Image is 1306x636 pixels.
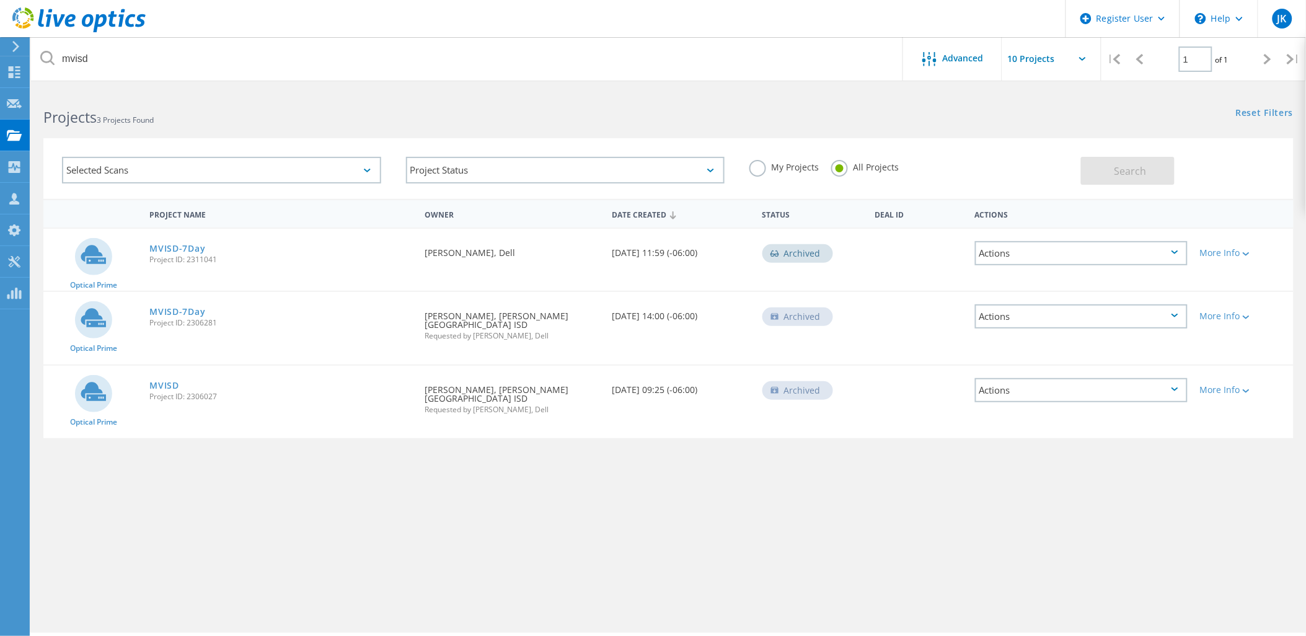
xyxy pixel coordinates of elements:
[1081,157,1175,185] button: Search
[1281,37,1306,81] div: |
[149,307,205,316] a: MVISD-7Day
[70,281,117,289] span: Optical Prime
[1200,386,1287,394] div: More Info
[31,37,904,81] input: Search projects by name, owner, ID, company, etc
[97,115,154,125] span: 3 Projects Found
[425,406,600,413] span: Requested by [PERSON_NAME], Dell
[1216,55,1229,65] span: of 1
[1195,13,1206,24] svg: \n
[606,202,756,226] div: Date Created
[149,381,179,390] a: MVISD
[70,345,117,352] span: Optical Prime
[975,241,1188,265] div: Actions
[418,292,606,352] div: [PERSON_NAME], [PERSON_NAME][GEOGRAPHIC_DATA] ISD
[606,292,756,333] div: [DATE] 14:00 (-06:00)
[831,160,899,172] label: All Projects
[418,229,606,270] div: [PERSON_NAME], Dell
[749,160,819,172] label: My Projects
[1200,249,1287,257] div: More Info
[62,157,381,183] div: Selected Scans
[969,202,1194,225] div: Actions
[1236,108,1294,119] a: Reset Filters
[975,304,1188,329] div: Actions
[762,381,833,400] div: Archived
[12,26,146,35] a: Live Optics Dashboard
[70,418,117,426] span: Optical Prime
[143,202,418,225] div: Project Name
[149,319,412,327] span: Project ID: 2306281
[1200,312,1287,320] div: More Info
[149,393,412,400] span: Project ID: 2306027
[868,202,968,225] div: Deal Id
[149,244,205,253] a: MVISD-7Day
[606,229,756,270] div: [DATE] 11:59 (-06:00)
[975,378,1188,402] div: Actions
[606,366,756,407] div: [DATE] 09:25 (-06:00)
[1101,37,1127,81] div: |
[425,332,600,340] span: Requested by [PERSON_NAME], Dell
[149,256,412,263] span: Project ID: 2311041
[418,202,606,225] div: Owner
[1277,14,1287,24] span: JK
[762,244,833,263] div: Archived
[762,307,833,326] div: Archived
[406,157,725,183] div: Project Status
[943,54,984,63] span: Advanced
[43,107,97,127] b: Projects
[756,202,869,225] div: Status
[418,366,606,426] div: [PERSON_NAME], [PERSON_NAME][GEOGRAPHIC_DATA] ISD
[1114,164,1147,178] span: Search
